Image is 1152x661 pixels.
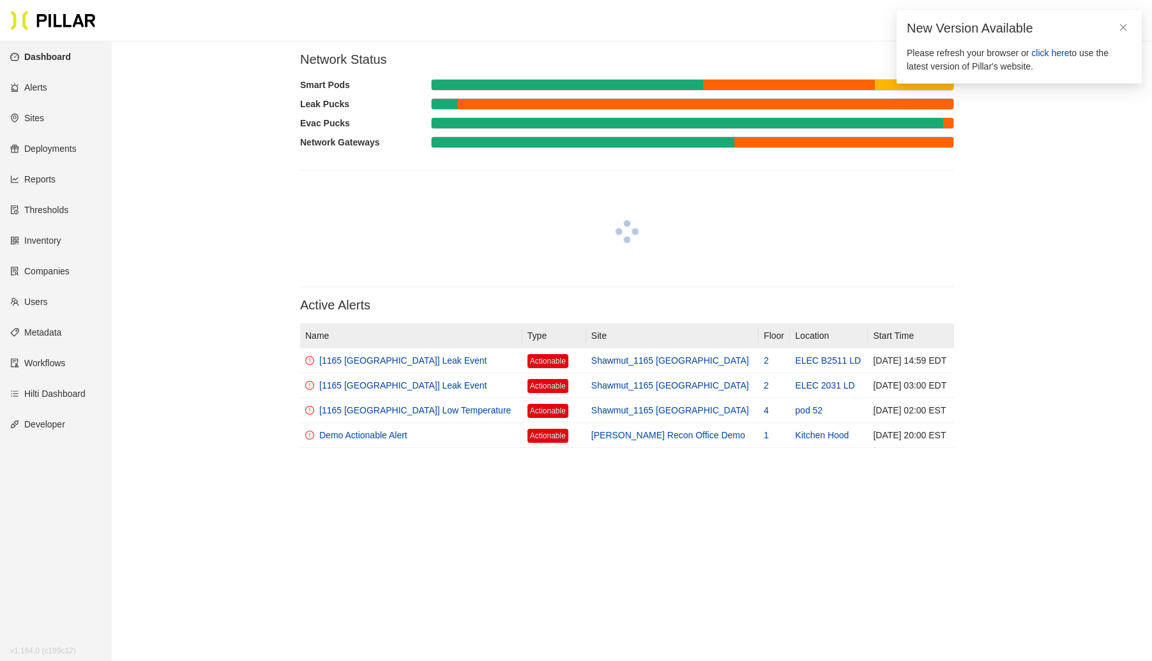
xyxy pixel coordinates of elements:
span: close [1119,23,1128,32]
span: exclamation-circle [305,381,314,390]
div: Evac Pucks [300,116,431,130]
a: Shawmut_1165 [GEOGRAPHIC_DATA] [591,405,749,415]
a: [1165 [GEOGRAPHIC_DATA]] Low Temperature [305,403,517,417]
a: exceptionThresholds [10,205,68,215]
a: Demo Actionable Alert [305,428,517,442]
th: Site [586,323,759,348]
a: giftDeployments [10,144,77,154]
a: apiDeveloper [10,419,65,429]
span: click here [1031,48,1069,58]
a: environmentSites [10,113,44,123]
th: Type [522,323,586,348]
div: Demo Actionable Alert [319,428,407,442]
th: Name [300,323,522,348]
a: ELEC B2511 LD [795,355,861,366]
span: [DATE] 02:00 EST [873,405,946,415]
div: Smart Pods [300,78,431,92]
a: dashboardDashboard [10,52,71,62]
h3: Active Alerts [300,297,954,313]
a: teamUsers [10,297,48,307]
a: auditWorkflows [10,358,65,368]
a: qrcodeInventory [10,235,61,246]
th: Start Time [868,323,954,348]
span: exclamation-circle [305,356,314,365]
div: Network Gateways [300,135,431,149]
a: pod 52 [795,405,822,415]
a: barsHilti Dashboard [10,389,86,399]
a: alertAlerts [10,82,47,93]
span: Actionable [527,429,568,443]
a: [1165 [GEOGRAPHIC_DATA]] Leak Event [305,353,517,368]
a: solutionCompanies [10,266,70,276]
img: Pillar Technologies [10,10,96,31]
div: Leak Pucks [300,97,431,111]
a: ELEC 2031 LD [795,380,854,390]
div: [1165 [GEOGRAPHIC_DATA]] Leak Event [319,353,487,368]
a: Shawmut_1165 [GEOGRAPHIC_DATA] [591,380,749,390]
a: [PERSON_NAME] Recon Office Demo [591,430,745,440]
a: tagMetadata [10,327,61,338]
h3: Network Status [300,52,954,68]
a: 2 [764,380,769,390]
a: Shawmut_1165 [GEOGRAPHIC_DATA] [591,355,749,366]
span: Actionable [527,379,568,393]
span: Actionable [527,404,568,418]
span: [DATE] 03:00 EDT [873,380,946,390]
div: [1165 [GEOGRAPHIC_DATA]] Leak Event [319,378,487,392]
div: [1165 [GEOGRAPHIC_DATA]] Low Temperature [319,403,511,417]
div: New Version Available [907,20,1132,36]
a: [1165 [GEOGRAPHIC_DATA]] Leak Event [305,378,517,392]
a: 4 [764,405,769,415]
a: line-chartReports [10,174,56,184]
span: [DATE] 20:00 EST [873,430,946,440]
a: 1 [764,430,769,440]
th: Location [790,323,868,348]
p: Please refresh your browser or to use the latest version of Pillar's website. [907,47,1132,73]
th: Floor [759,323,790,348]
span: exclamation-circle [305,406,314,415]
a: 2 [764,355,769,366]
span: [DATE] 14:59 EDT [873,355,946,366]
a: Kitchen Hood [795,430,849,440]
span: Actionable [527,354,568,368]
span: exclamation-circle [305,431,314,440]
